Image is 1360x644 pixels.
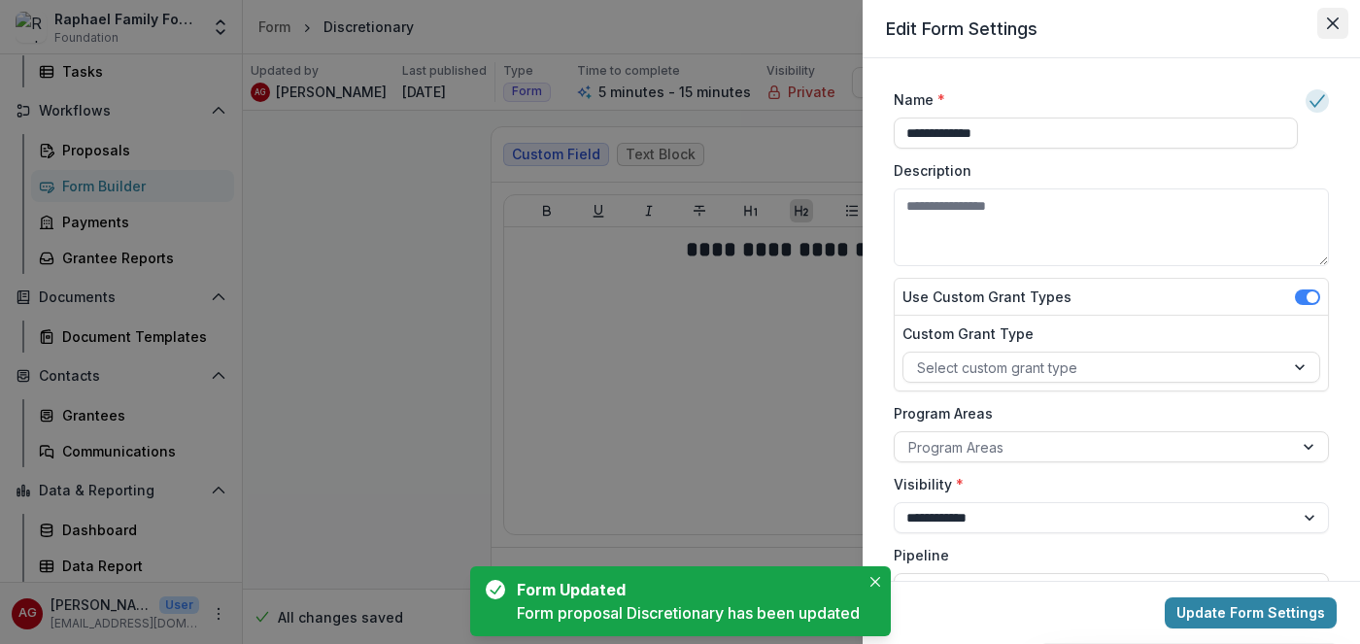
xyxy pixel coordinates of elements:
button: Close [864,570,887,593]
label: Visibility [894,474,1317,494]
label: Use Custom Grant Types [902,287,1071,307]
div: Form Updated [517,578,852,601]
label: Custom Grant Type [902,323,1309,344]
button: Close [1317,8,1348,39]
label: Pipeline [894,545,1317,565]
label: Name [894,89,1286,110]
label: Program Areas [894,403,1317,424]
button: Update Form Settings [1165,597,1337,628]
label: Description [894,160,1317,181]
div: Form proposal Discretionary has been updated [517,601,860,625]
